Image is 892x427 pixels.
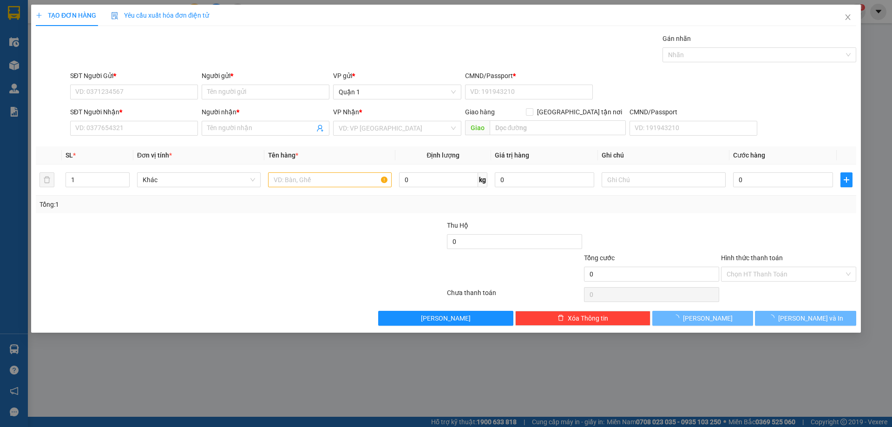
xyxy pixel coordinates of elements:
[841,176,852,184] span: plus
[768,315,778,321] span: loading
[652,311,753,326] button: [PERSON_NAME]
[584,254,615,262] span: Tổng cước
[268,172,392,187] input: VD: Bàn, Ghế
[490,120,626,135] input: Dọc đường
[143,173,255,187] span: Khác
[755,311,856,326] button: [PERSON_NAME] và In
[447,222,468,229] span: Thu Hộ
[602,172,726,187] input: Ghi Chú
[478,172,487,187] span: kg
[844,13,852,21] span: close
[673,315,683,321] span: loading
[835,5,861,31] button: Close
[379,311,514,326] button: [PERSON_NAME]
[683,313,733,323] span: [PERSON_NAME]
[446,288,583,304] div: Chưa thanh toán
[36,12,42,19] span: plus
[202,107,329,117] div: Người nhận
[568,313,608,323] span: Xóa Thông tin
[334,71,461,81] div: VP gửi
[268,151,298,159] span: Tên hàng
[465,108,495,116] span: Giao hàng
[495,151,529,159] span: Giá trị hàng
[733,151,765,159] span: Cước hàng
[557,315,564,322] span: delete
[36,12,96,19] span: TẠO ĐƠN HÀNG
[533,107,626,117] span: [GEOGRAPHIC_DATA] tận nơi
[202,71,329,81] div: Người gửi
[39,172,54,187] button: delete
[70,107,198,117] div: SĐT Người Nhận
[66,151,73,159] span: SL
[39,199,344,210] div: Tổng: 1
[778,313,843,323] span: [PERSON_NAME] và In
[721,254,783,262] label: Hình thức thanh toán
[334,108,360,116] span: VP Nhận
[111,12,118,20] img: icon
[630,107,757,117] div: CMND/Passport
[598,146,729,164] th: Ghi chú
[137,151,172,159] span: Đơn vị tính
[111,12,209,19] span: Yêu cầu xuất hóa đơn điện tử
[840,172,853,187] button: plus
[465,71,593,81] div: CMND/Passport
[317,125,324,132] span: user-add
[516,311,651,326] button: deleteXóa Thông tin
[421,313,471,323] span: [PERSON_NAME]
[495,172,595,187] input: 0
[465,120,490,135] span: Giao
[70,71,198,81] div: SĐT Người Gửi
[427,151,460,159] span: Định lượng
[339,85,456,99] span: Quận 1
[662,35,691,42] label: Gán nhãn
